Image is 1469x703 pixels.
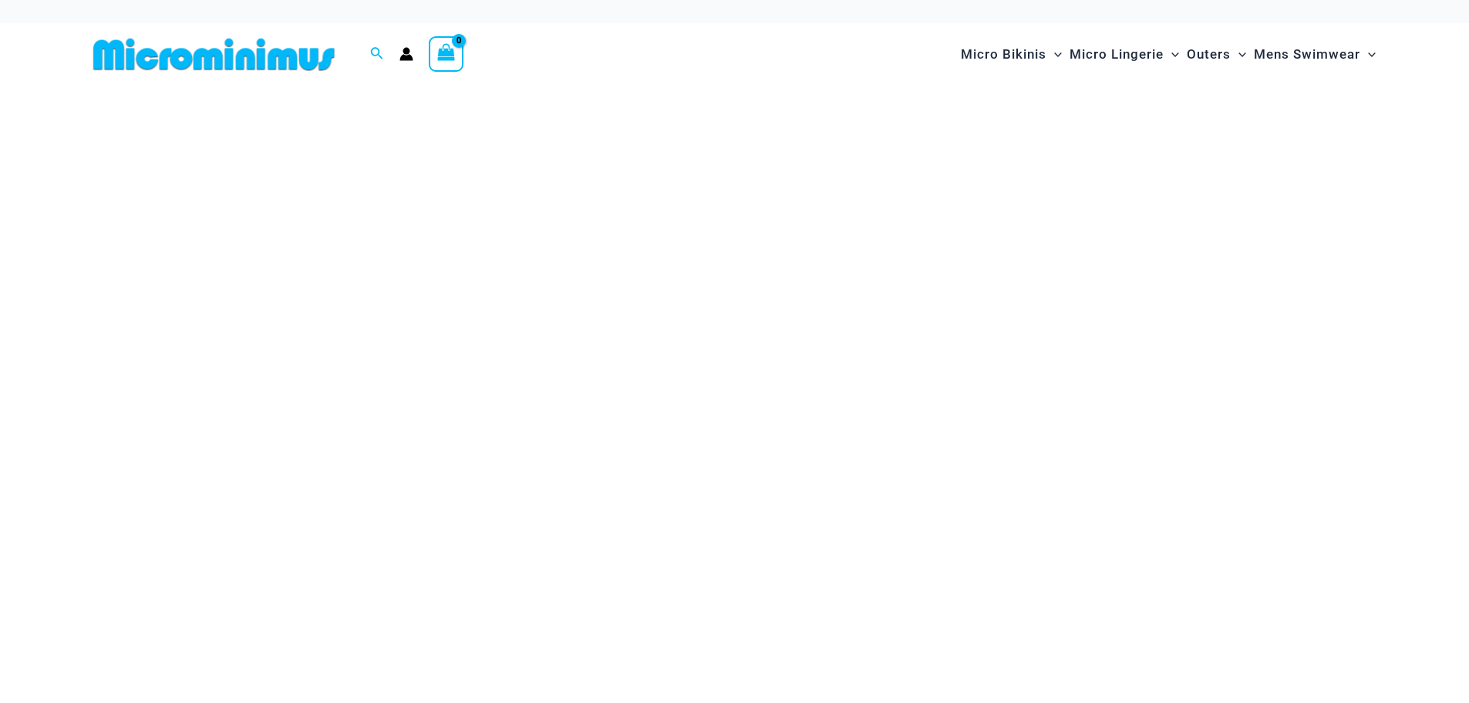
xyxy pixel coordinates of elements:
a: Account icon link [399,47,413,61]
span: Menu Toggle [1164,35,1179,74]
span: Menu Toggle [1046,35,1062,74]
a: OutersMenu ToggleMenu Toggle [1183,31,1250,78]
span: Micro Bikinis [961,35,1046,74]
span: Menu Toggle [1231,35,1246,74]
a: View Shopping Cart, empty [429,36,464,72]
a: Micro LingerieMenu ToggleMenu Toggle [1066,31,1183,78]
span: Micro Lingerie [1070,35,1164,74]
span: Menu Toggle [1360,35,1376,74]
span: Outers [1187,35,1231,74]
a: Mens SwimwearMenu ToggleMenu Toggle [1250,31,1380,78]
a: Micro BikinisMenu ToggleMenu Toggle [957,31,1066,78]
img: MM SHOP LOGO FLAT [87,37,341,72]
span: Mens Swimwear [1254,35,1360,74]
a: Search icon link [370,45,384,64]
nav: Site Navigation [955,29,1383,80]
